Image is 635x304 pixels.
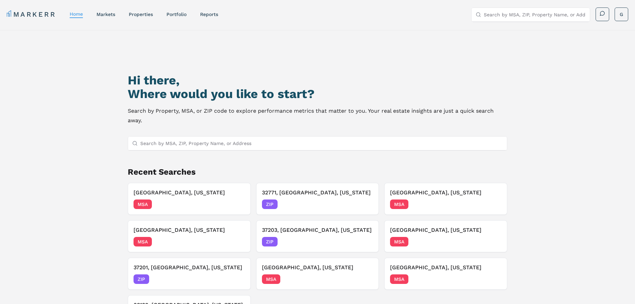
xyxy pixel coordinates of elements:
[7,10,56,19] a: MARKERR
[128,166,507,177] h2: Recent Searches
[262,226,373,234] h3: 37203, [GEOGRAPHIC_DATA], [US_STATE]
[96,12,115,17] a: markets
[230,276,245,283] span: [DATE]
[262,189,373,197] h3: 32771, [GEOGRAPHIC_DATA], [US_STATE]
[70,11,83,17] a: home
[358,201,373,208] span: [DATE]
[256,183,379,215] button: 32771, [GEOGRAPHIC_DATA], [US_STATE]ZIP[DATE]
[128,220,250,252] button: [GEOGRAPHIC_DATA], [US_STATE]MSA[DATE]
[486,201,501,208] span: [DATE]
[390,263,501,272] h3: [GEOGRAPHIC_DATA], [US_STATE]
[262,199,278,209] span: ZIP
[384,183,507,215] button: [GEOGRAPHIC_DATA], [US_STATE]MSA[DATE]
[262,263,373,272] h3: [GEOGRAPHIC_DATA], [US_STATE]
[358,276,373,283] span: [DATE]
[384,220,507,252] button: [GEOGRAPHIC_DATA], [US_STATE]MSA[DATE]
[166,12,187,17] a: Portfolio
[128,183,250,215] button: [GEOGRAPHIC_DATA], [US_STATE]MSA[DATE]
[256,258,379,290] button: [GEOGRAPHIC_DATA], [US_STATE]MSA[DATE]
[390,237,408,246] span: MSA
[134,189,245,197] h3: [GEOGRAPHIC_DATA], [US_STATE]
[484,8,586,21] input: Search by MSA, ZIP, Property Name, or Address
[390,189,501,197] h3: [GEOGRAPHIC_DATA], [US_STATE]
[200,12,218,17] a: reports
[140,137,502,150] input: Search by MSA, ZIP, Property Name, or Address
[486,238,501,245] span: [DATE]
[134,226,245,234] h3: [GEOGRAPHIC_DATA], [US_STATE]
[128,87,507,101] h2: Where would you like to start?
[230,201,245,208] span: [DATE]
[390,226,501,234] h3: [GEOGRAPHIC_DATA], [US_STATE]
[128,74,507,87] h1: Hi there,
[134,263,245,272] h3: 37201, [GEOGRAPHIC_DATA], [US_STATE]
[128,258,250,290] button: 37201, [GEOGRAPHIC_DATA], [US_STATE]ZIP[DATE]
[390,274,408,284] span: MSA
[384,258,507,290] button: [GEOGRAPHIC_DATA], [US_STATE]MSA[DATE]
[620,11,623,18] span: G
[262,237,278,246] span: ZIP
[256,220,379,252] button: 37203, [GEOGRAPHIC_DATA], [US_STATE]ZIP[DATE]
[129,12,153,17] a: properties
[230,238,245,245] span: [DATE]
[134,237,152,246] span: MSA
[390,199,408,209] span: MSA
[134,199,152,209] span: MSA
[128,106,507,125] p: Search by Property, MSA, or ZIP code to explore performance metrics that matter to you. Your real...
[615,7,628,21] button: G
[358,238,373,245] span: [DATE]
[486,276,501,283] span: [DATE]
[134,274,149,284] span: ZIP
[262,274,280,284] span: MSA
